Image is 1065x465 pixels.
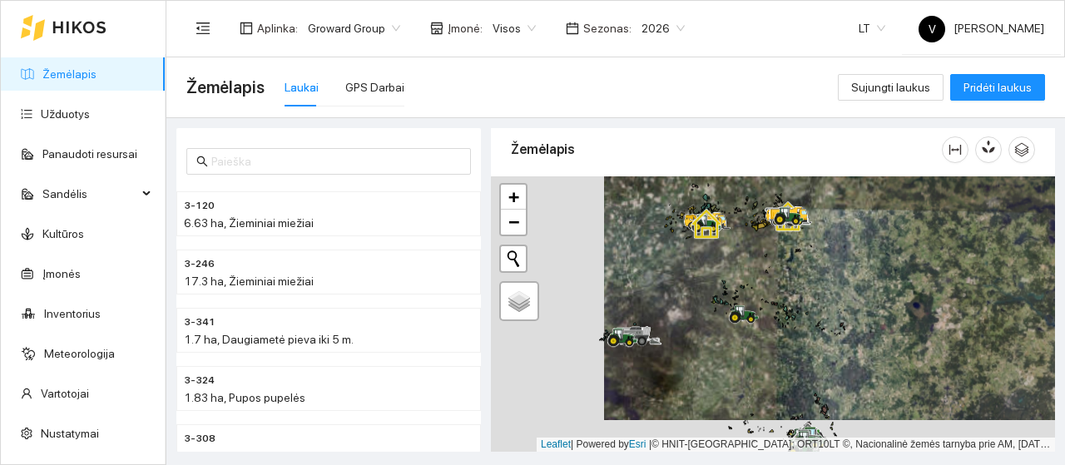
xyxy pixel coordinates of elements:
span: − [508,211,519,232]
button: column-width [942,136,968,163]
span: Sandėlis [42,177,137,210]
span: Įmonė : [448,19,483,37]
a: Layers [501,283,537,319]
button: Sujungti laukus [838,74,944,101]
div: GPS Darbai [345,78,404,96]
span: Visos [493,16,536,41]
span: Pridėti laukus [963,78,1032,96]
span: LT [859,16,885,41]
a: Leaflet [541,438,571,450]
button: menu-fold [186,12,220,45]
a: Nustatymai [41,427,99,440]
span: calendar [566,22,579,35]
span: Sujungti laukus [851,78,930,96]
a: Kultūros [42,227,84,240]
span: 0 ha, Be kultūros [184,449,270,463]
a: Zoom out [501,210,526,235]
a: Užduotys [41,107,90,121]
div: Žemėlapis [511,126,942,173]
span: search [196,156,208,167]
span: Žemėlapis [186,74,265,101]
span: 17.3 ha, Žieminiai miežiai [184,275,314,288]
span: 3-308 [184,431,215,447]
a: Įmonės [42,267,81,280]
span: Sezonas : [583,19,632,37]
span: 1.83 ha, Pupos pupelės [184,391,305,404]
div: | Powered by © HNIT-[GEOGRAPHIC_DATA]; ORT10LT ©, Nacionalinė žemės tarnyba prie AM, [DATE]-[DATE] [537,438,1055,452]
div: Laukai [285,78,319,96]
a: Inventorius [44,307,101,320]
input: Paieška [211,152,461,171]
a: Esri [629,438,646,450]
span: Groward Group [308,16,400,41]
button: Pridėti laukus [950,74,1045,101]
span: shop [430,22,443,35]
span: menu-fold [196,21,211,36]
span: 6.63 ha, Žieminiai miežiai [184,216,314,230]
span: 2026 [641,16,685,41]
span: 3-246 [184,256,215,272]
a: Pridėti laukus [950,81,1045,94]
a: Vartotojai [41,387,89,400]
a: Sujungti laukus [838,81,944,94]
span: column-width [943,143,968,156]
span: Aplinka : [257,19,298,37]
a: Zoom in [501,185,526,210]
span: + [508,186,519,207]
span: layout [240,22,253,35]
a: Meteorologija [44,347,115,360]
span: V [929,16,936,42]
span: 3-324 [184,373,215,388]
span: 3-341 [184,314,215,330]
button: Initiate a new search [501,246,526,271]
span: 1.7 ha, Daugiametė pieva iki 5 m. [184,333,354,346]
span: | [649,438,651,450]
a: Žemėlapis [42,67,97,81]
span: 3-120 [184,198,215,214]
a: Panaudoti resursai [42,147,137,161]
span: [PERSON_NAME] [919,22,1044,35]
